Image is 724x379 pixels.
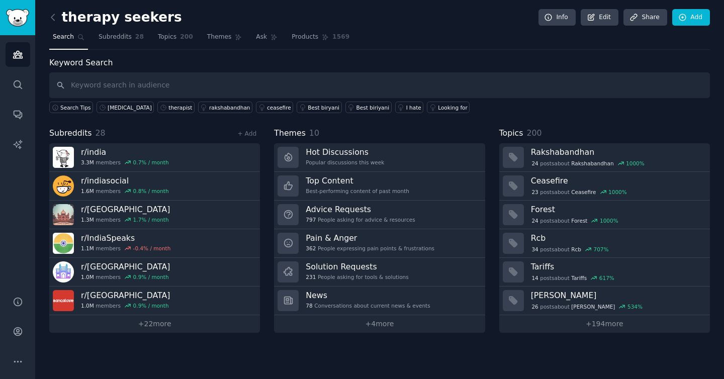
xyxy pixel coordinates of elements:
a: Solution Requests231People asking for tools & solutions [274,258,485,287]
a: Pain & Anger362People expressing pain points & frustrations [274,229,485,258]
a: Share [623,9,667,26]
a: Advice Requests797People asking for advice & resources [274,201,485,229]
div: post s about [531,159,646,168]
h3: Pain & Anger [306,233,434,243]
a: +194more [499,315,710,333]
div: Popular discussions this week [306,159,384,166]
a: r/IndiaSpeaks1.1Mmembers-0.4% / month [49,229,260,258]
span: 1569 [332,33,349,42]
a: I hate [395,102,424,113]
div: -0.4 % / month [133,245,171,252]
div: 0.9 % / month [133,302,169,309]
a: Subreddits28 [95,29,147,50]
a: r/[GEOGRAPHIC_DATA]1.0Mmembers0.9% / month [49,258,260,287]
h3: r/ india [81,147,169,157]
h3: Rakshabandhan [531,147,703,157]
span: 78 [306,302,312,309]
div: ceasefire [267,104,291,111]
a: ceasefire [256,102,293,113]
h3: Rcb [531,233,703,243]
a: [MEDICAL_DATA] [97,102,154,113]
div: People expressing pain points & frustrations [306,245,434,252]
a: Forest24postsaboutForest1000% [499,201,710,229]
span: 200 [526,128,541,138]
div: rakshabandhan [209,104,250,111]
div: Best biryani [308,104,339,111]
img: IndiaSpeaks [53,233,74,254]
input: Keyword search in audience [49,72,710,98]
a: rakshabandhan [198,102,252,113]
span: 34 [531,246,538,253]
span: [PERSON_NAME] [571,303,615,310]
span: Rcb [571,246,581,253]
img: india [53,147,74,168]
a: Tariffs14postsaboutTariffs617% [499,258,710,287]
span: Ceasefire [571,188,596,196]
div: Best-performing content of past month [306,187,409,195]
div: I hate [406,104,421,111]
h3: Top Content [306,175,409,186]
span: Topics [499,127,523,140]
div: 1000 % [600,217,618,224]
span: Search Tips [60,104,91,111]
h3: Solution Requests [306,261,408,272]
div: 0.8 % / month [133,187,169,195]
a: Add [672,9,710,26]
a: Edit [581,9,618,26]
div: 617 % [599,274,614,281]
span: Forest [571,217,587,224]
h3: r/ [GEOGRAPHIC_DATA] [81,261,170,272]
a: Looking for [427,102,470,113]
span: Topics [158,33,176,42]
a: Search [49,29,88,50]
span: 1.0M [81,273,94,280]
a: Rcb34postsaboutRcb707% [499,229,710,258]
a: News78Conversations about current news & events [274,287,485,315]
div: members [81,159,169,166]
img: GummySearch logo [6,9,29,27]
span: 28 [135,33,144,42]
h3: Tariffs [531,261,703,272]
h3: [PERSON_NAME] [531,290,703,301]
h3: Advice Requests [306,204,415,215]
span: Ask [256,33,267,42]
span: 3.3M [81,159,94,166]
a: Themes [204,29,246,50]
div: Best biriyani [356,104,390,111]
div: post s about [531,273,615,282]
div: therapist [168,104,192,111]
span: Themes [207,33,232,42]
div: 1.7 % / month [133,216,169,223]
img: delhi [53,204,74,225]
div: 534 % [627,303,643,310]
span: 14 [531,274,538,281]
div: members [81,187,169,195]
h3: Ceasefire [531,175,703,186]
h3: News [306,290,430,301]
span: Subreddits [49,127,92,140]
a: Best biryani [297,102,341,113]
a: therapist [157,102,195,113]
button: Search Tips [49,102,93,113]
a: Ask [252,29,281,50]
span: 200 [180,33,193,42]
div: People asking for tools & solutions [306,273,408,280]
div: 0.9 % / month [133,273,169,280]
div: members [81,245,170,252]
div: post s about [531,216,619,225]
a: r/[GEOGRAPHIC_DATA]1.0Mmembers0.9% / month [49,287,260,315]
h3: r/ IndiaSpeaks [81,233,170,243]
div: 707 % [593,246,608,253]
a: r/[GEOGRAPHIC_DATA]1.3Mmembers1.7% / month [49,201,260,229]
span: Rakshabandhan [571,160,613,167]
a: Products1569 [288,29,353,50]
span: 1.0M [81,302,94,309]
a: +4more [274,315,485,333]
div: People asking for advice & resources [306,216,415,223]
h3: Forest [531,204,703,215]
div: post s about [531,245,610,254]
div: members [81,216,170,223]
span: 231 [306,273,316,280]
label: Keyword Search [49,58,113,67]
span: Subreddits [99,33,132,42]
